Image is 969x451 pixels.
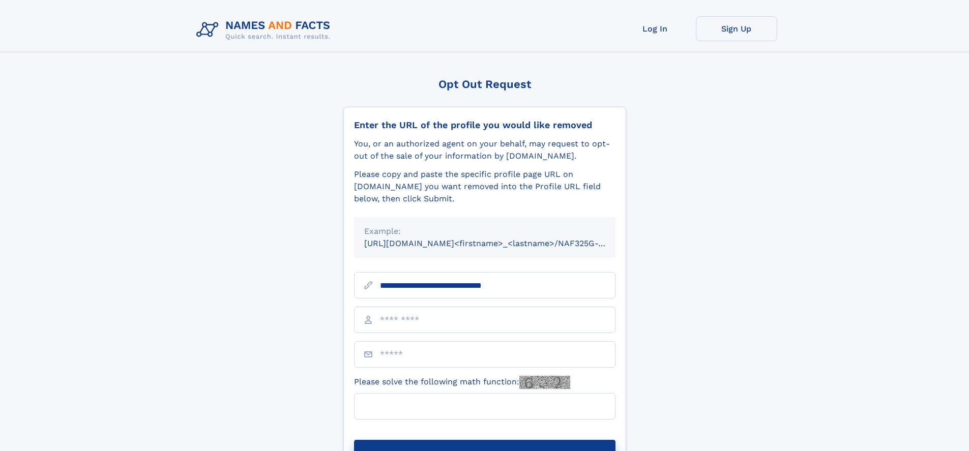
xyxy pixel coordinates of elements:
div: Example: [364,225,605,237]
a: Sign Up [696,16,777,41]
div: Opt Out Request [343,78,626,91]
div: Please copy and paste the specific profile page URL on [DOMAIN_NAME] you want removed into the Pr... [354,168,615,205]
a: Log In [614,16,696,41]
small: [URL][DOMAIN_NAME]<firstname>_<lastname>/NAF325G-xxxxxxxx [364,238,635,248]
img: Logo Names and Facts [192,16,339,44]
label: Please solve the following math function: [354,376,570,389]
div: Enter the URL of the profile you would like removed [354,119,615,131]
div: You, or an authorized agent on your behalf, may request to opt-out of the sale of your informatio... [354,138,615,162]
